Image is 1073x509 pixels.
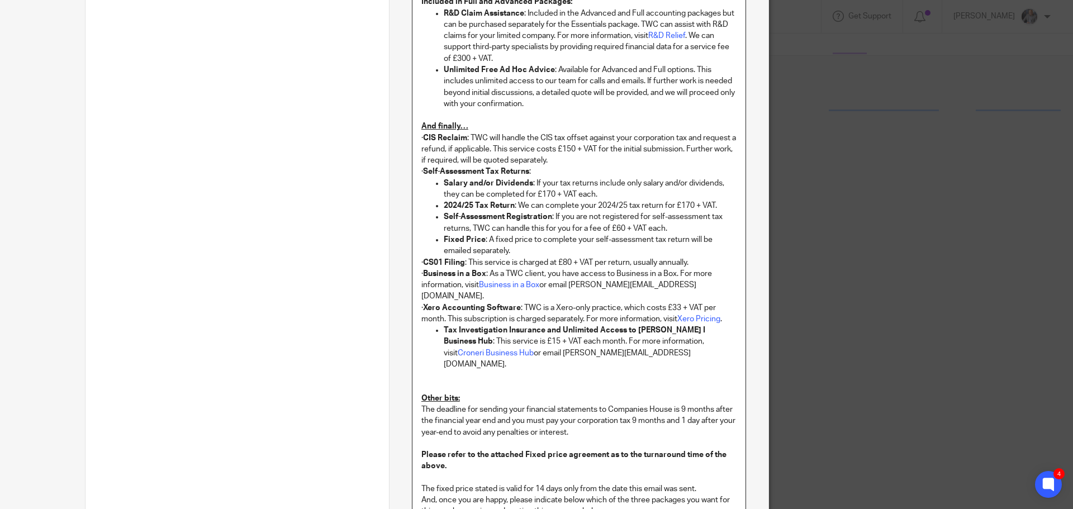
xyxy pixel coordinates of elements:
[423,134,467,142] strong: CIS Reclaim
[444,66,555,74] strong: Unlimited Free Ad Hoc Advice
[444,326,707,345] strong: Tax Investigation Insurance and Unlimited Access to [PERSON_NAME] I Business Hub
[421,268,737,302] p: · : As a TWC client, you have access to Business in a Box. For more information, visit or email [...
[444,9,524,17] strong: R&D Claim Assistance
[677,315,720,323] a: Xero Pricing
[444,178,737,201] p: : If your tax returns include only salary and/or dividends, they can be completed for £170 + VAT ...
[444,234,737,257] p: : A fixed price to complete your self-assessment tax return will be emailed separately.
[421,132,737,167] p: · : TWC will handle the CIS tax offset against your corporation tax and request a refund, if appl...
[444,200,737,211] p: : We can complete your 2024/25 tax return for £170 + VAT.
[423,168,529,175] strong: Self-Assessment Tax Returns
[444,211,737,234] p: : If you are not registered for self-assessment tax returns, TWC can handle this for you for a fe...
[423,304,521,312] strong: Xero Accounting Software
[421,257,737,268] p: · : This service is charged at £80 + VAT per return, usually annually.
[421,404,737,438] p: The deadline for sending your financial statements to Companies House is 9 months after the finan...
[421,451,728,470] strong: Please refer to the attached Fixed price agreement as to the turnaround time of the above.
[444,236,486,244] strong: Fixed Price
[423,259,465,267] strong: CS01 Filing
[1053,468,1065,479] div: 4
[444,213,552,221] strong: Self-Assessment Registration
[421,166,737,177] p: · :
[444,64,737,110] p: : Available for Advanced and Full options. This includes unlimited access to our team for calls a...
[444,325,737,370] p: : This service is £15 + VAT each month. For more information, visit or email [PERSON_NAME][EMAIL_...
[458,349,534,357] a: Croneri Business Hub
[444,8,737,64] p: : Included in the Advanced and Full accounting packages but can be purchased separately for the E...
[421,394,460,402] u: Other bits:
[423,270,486,278] strong: Business in a Box
[444,202,515,210] strong: 2024/25 Tax Return
[648,32,685,40] a: R&D Relief
[421,483,737,494] p: The fixed price stated is valid for 14 days only from the date this email was sent.
[479,281,539,289] a: Business in a Box
[421,122,468,130] u: And finally…
[444,179,533,187] strong: Salary and/or Dividends
[421,302,737,325] p: · : TWC is a Xero-only practice, which costs £33 + VAT per month. This subscription is charged se...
